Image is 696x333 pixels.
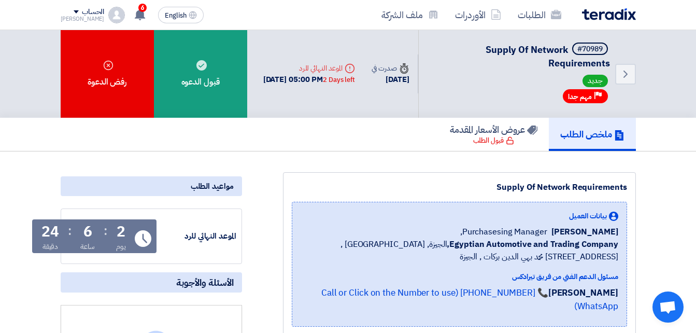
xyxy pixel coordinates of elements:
span: جديد [583,75,608,87]
div: دقيقة [42,241,59,252]
a: ملخص الطلب [549,118,636,151]
img: Teradix logo [582,8,636,20]
h5: Supply Of Network Requirements [431,43,610,70]
div: 24 [41,225,59,239]
div: 2 Days left [323,75,355,85]
h5: ملخص الطلب [560,128,624,140]
a: Open chat [652,292,684,323]
a: الطلبات [509,3,570,27]
span: [PERSON_NAME] [551,226,618,238]
div: مواعيد الطلب [61,176,242,196]
a: الأوردرات [447,3,509,27]
div: يوم [116,241,126,252]
div: [DATE] 05:00 PM [263,74,355,86]
div: صدرت في [372,63,409,74]
span: الجيزة, [GEOGRAPHIC_DATA] ,[STREET_ADDRESS] محمد بهي الدين بركات , الجيزة [301,238,618,263]
div: 2 [117,225,125,239]
span: Purchasesing Manager, [460,226,547,238]
div: قبول الدعوه [154,30,247,118]
div: : [104,221,107,240]
div: [PERSON_NAME] [61,16,105,22]
div: الموعد النهائي للرد [263,63,355,74]
div: 6 [83,225,92,239]
div: Supply Of Network Requirements [292,181,627,193]
div: : [68,221,72,240]
span: Supply Of Network Requirements [486,43,610,70]
span: بيانات العميل [569,211,607,221]
div: الموعد النهائي للرد [159,230,236,242]
div: قبول الطلب [473,135,514,146]
b: Egyptian Automotive and Trading Company, [447,238,618,251]
span: مهم جدا [568,92,592,102]
a: عروض الأسعار المقدمة قبول الطلب [438,118,549,151]
h5: عروض الأسعار المقدمة [450,123,537,135]
button: English [158,7,204,23]
div: [DATE] [372,74,409,86]
span: الأسئلة والأجوبة [176,276,234,288]
span: 6 [138,4,147,12]
strong: [PERSON_NAME] [548,286,618,299]
div: #70989 [577,46,603,53]
div: رفض الدعوة [61,30,154,118]
span: English [165,12,187,19]
div: الحساب [82,8,104,17]
div: مسئول الدعم الفني من فريق تيرادكس [301,271,618,282]
img: profile_test.png [108,7,125,23]
div: ساعة [80,241,95,252]
a: 📞 [PHONE_NUMBER] (Call or Click on the Number to use WhatsApp) [321,286,618,313]
a: ملف الشركة [373,3,447,27]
